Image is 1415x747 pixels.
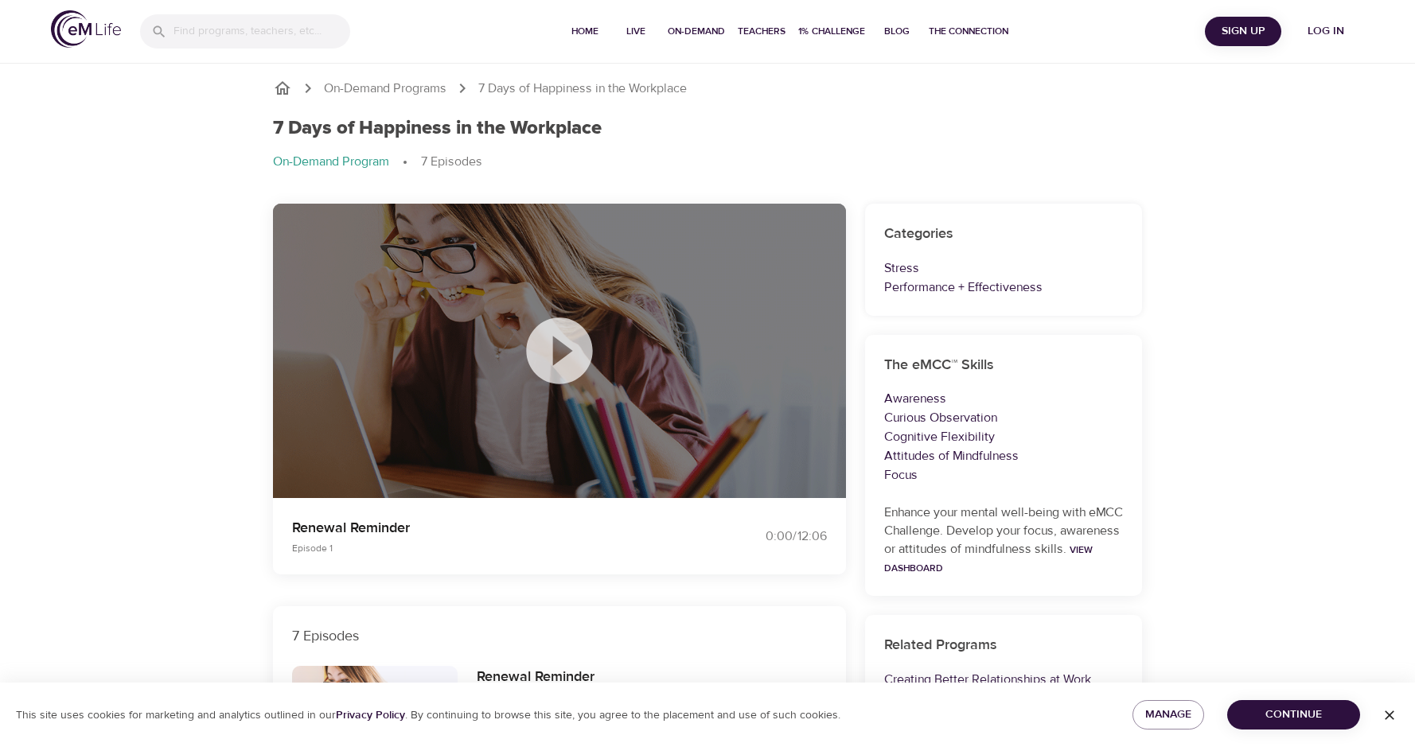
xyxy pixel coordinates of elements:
[884,465,1123,484] p: Focus
[668,23,725,40] span: On-Demand
[477,666,619,689] h6: Renewal Reminder
[336,708,405,722] a: Privacy Policy
[273,117,602,140] h1: 7 Days of Happiness in the Workplace
[884,671,1091,687] a: Creating Better Relationships at Work
[884,354,1123,377] h6: The eMCC™ Skills
[1294,21,1358,41] span: Log in
[929,23,1008,40] span: The Connection
[884,259,1123,278] p: Stress
[292,625,827,647] p: 7 Episodes
[738,23,785,40] span: Teachers
[617,23,655,40] span: Live
[1211,21,1275,41] span: Sign Up
[884,504,1123,577] p: Enhance your mental well-being with eMCC Challenge. Develop your focus, awareness or attitudes of...
[1240,705,1347,725] span: Continue
[884,634,1123,657] h6: Related Programs
[421,153,482,171] p: 7 Episodes
[1288,17,1364,46] button: Log in
[884,446,1123,465] p: Attitudes of Mindfulness
[884,389,1123,408] p: Awareness
[798,23,865,40] span: 1% Challenge
[707,527,827,546] div: 0:00 / 12:06
[1132,700,1204,729] button: Manage
[273,153,389,171] p: On-Demand Program
[292,517,688,539] p: Renewal Reminder
[478,80,687,98] p: 7 Days of Happiness in the Workplace
[173,14,350,49] input: Find programs, teachers, etc...
[273,79,1142,98] nav: breadcrumb
[884,408,1123,427] p: Curious Observation
[566,23,604,40] span: Home
[884,278,1123,297] p: Performance + Effectiveness
[878,23,916,40] span: Blog
[884,223,1123,246] h6: Categories
[273,153,1142,172] nav: breadcrumb
[1205,17,1281,46] button: Sign Up
[51,10,121,48] img: logo
[884,427,1123,446] p: Cognitive Flexibility
[292,541,688,555] p: Episode 1
[324,80,446,98] a: On-Demand Programs
[1227,700,1360,729] button: Continue
[1145,705,1191,725] span: Manage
